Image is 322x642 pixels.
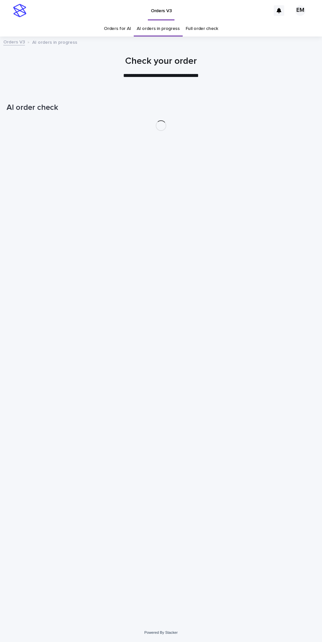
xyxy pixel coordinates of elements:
a: AI orders in progress [137,21,180,37]
img: stacker-logo-s-only.png [13,4,26,17]
p: AI orders in progress [32,38,77,45]
a: Orders for AI [104,21,131,37]
h1: Check your order [7,56,315,67]
a: Orders V3 [3,38,25,45]
h1: AI order check [7,103,315,112]
a: Powered By Stacker [144,630,177,634]
a: Full order check [186,21,218,37]
div: EM [295,5,306,16]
